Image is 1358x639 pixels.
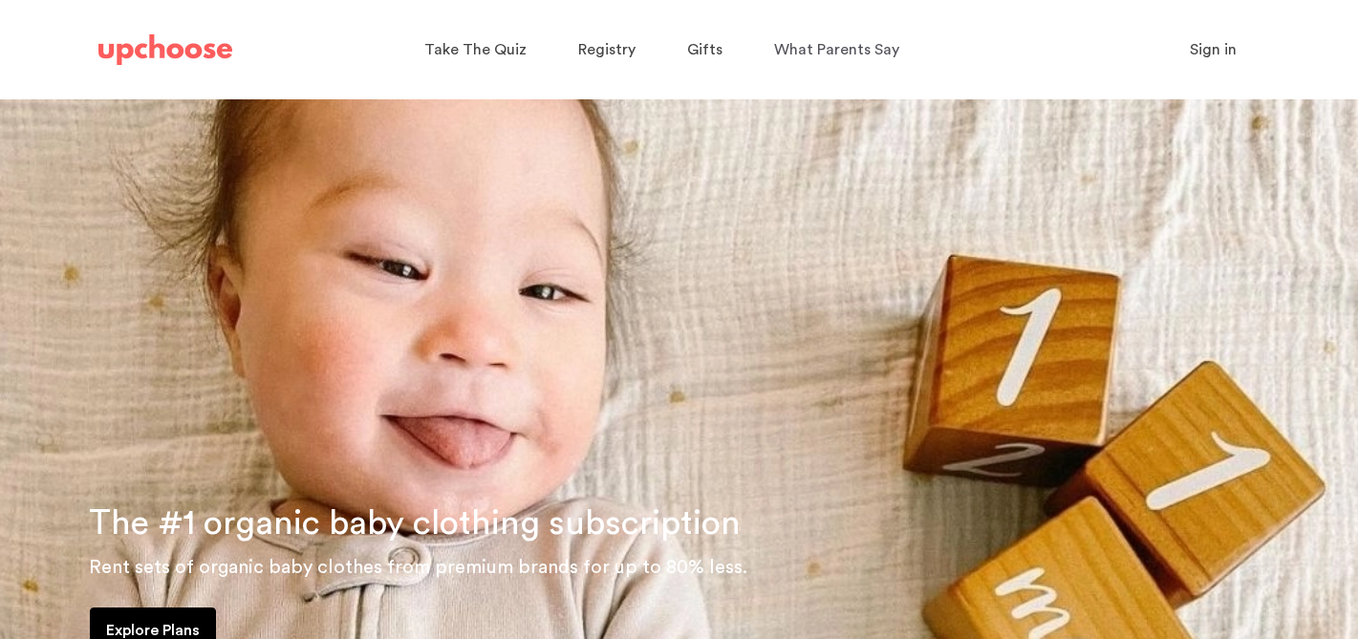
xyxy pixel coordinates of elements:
[578,32,641,69] a: Registry
[89,552,1335,583] p: Rent sets of organic baby clothes from premium brands for up to 80% less.
[774,32,905,69] a: What Parents Say
[424,32,532,69] a: Take The Quiz
[89,506,741,541] span: The #1 organic baby clothing subscription
[98,34,232,65] img: UpChoose
[98,31,232,70] a: UpChoose
[424,42,527,57] span: Take The Quiz
[1190,42,1237,57] span: Sign in
[687,32,728,69] a: Gifts
[1166,31,1261,69] button: Sign in
[578,42,636,57] span: Registry
[774,42,899,57] span: What Parents Say
[687,42,722,57] span: Gifts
